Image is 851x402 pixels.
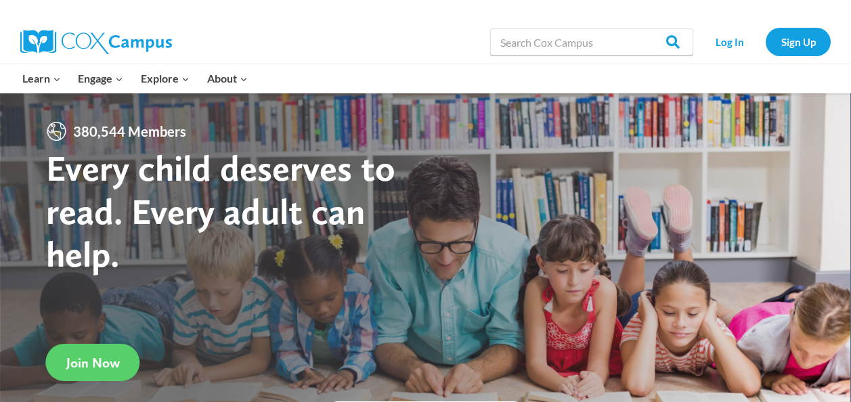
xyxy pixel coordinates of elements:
[78,70,123,87] span: Engage
[66,355,120,371] span: Join Now
[207,70,248,87] span: About
[20,30,172,54] img: Cox Campus
[766,28,831,55] a: Sign Up
[700,28,831,55] nav: Secondary Navigation
[46,146,395,275] strong: Every child deserves to read. Every adult can help.
[68,120,192,142] span: 380,544 Members
[490,28,693,55] input: Search Cox Campus
[46,344,140,381] a: Join Now
[700,28,759,55] a: Log In
[141,70,190,87] span: Explore
[14,64,256,93] nav: Primary Navigation
[22,70,61,87] span: Learn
